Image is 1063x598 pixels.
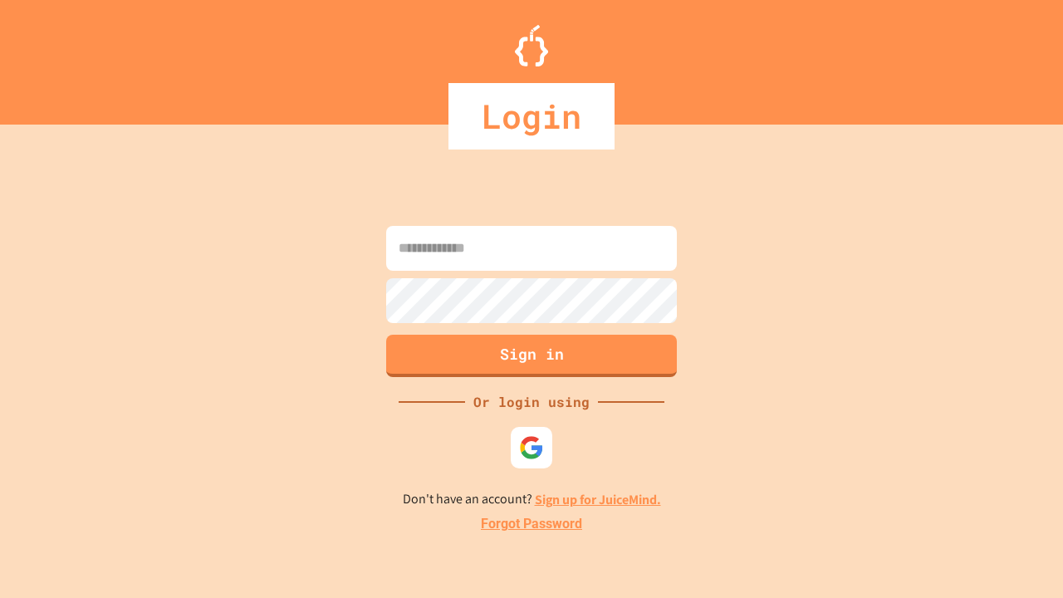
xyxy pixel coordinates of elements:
[386,335,677,377] button: Sign in
[448,83,615,149] div: Login
[465,392,598,412] div: Or login using
[403,489,661,510] p: Don't have an account?
[519,435,544,460] img: google-icon.svg
[515,25,548,66] img: Logo.svg
[535,491,661,508] a: Sign up for JuiceMind.
[481,514,582,534] a: Forgot Password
